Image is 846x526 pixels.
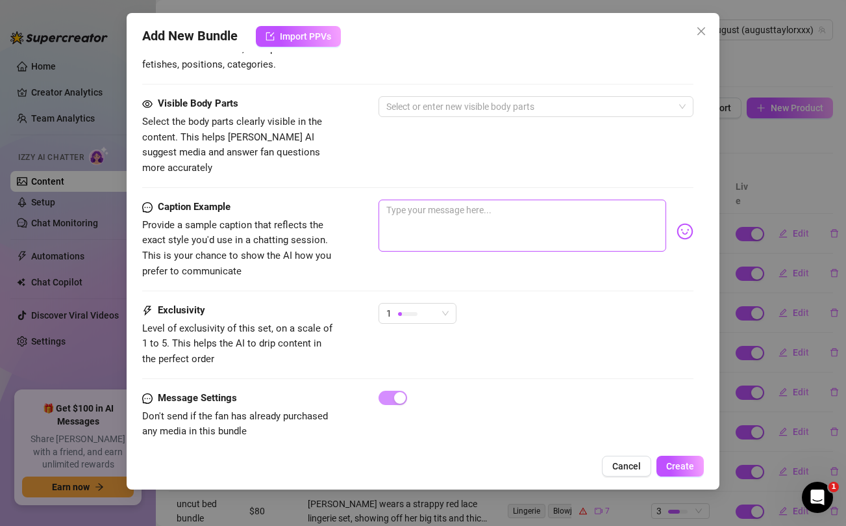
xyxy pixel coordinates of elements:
span: Add New Bundle [142,26,238,47]
span: message [142,200,153,215]
span: thunderbolt [142,303,153,319]
span: Select the body parts clearly visible in the content. This helps [PERSON_NAME] AI suggest media a... [142,116,322,174]
iframe: Intercom live chat [802,482,833,513]
span: Import PPVs [280,31,331,42]
span: Provide a sample caption that reflects the exact style you'd use in a chatting session. This is y... [142,219,331,277]
span: Level of exclusivity of this set, on a scale of 1 to 5. This helps the AI to drip content in the ... [142,322,332,365]
span: close [696,26,706,36]
span: Create [666,461,694,471]
span: 1 [386,304,392,323]
span: Cancel [612,461,641,471]
button: Close [691,21,712,42]
button: Create [656,456,704,477]
img: svg%3e [677,223,693,240]
strong: Visible Body Parts [158,98,238,109]
span: Don't send if the fan has already purchased any media in this bundle [142,410,328,438]
span: message [142,391,153,406]
strong: Exclusivity [158,304,205,316]
span: eye [142,99,153,109]
button: Cancel [602,456,651,477]
strong: Message Settings [158,392,237,404]
span: Close [691,26,712,36]
button: Import PPVs [256,26,341,47]
strong: Caption Example [158,201,230,213]
span: Simple keywords that describe and summarize the content, like specific fetishes, positions, categ... [142,28,299,70]
span: import [266,32,275,41]
span: 1 [828,482,839,492]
